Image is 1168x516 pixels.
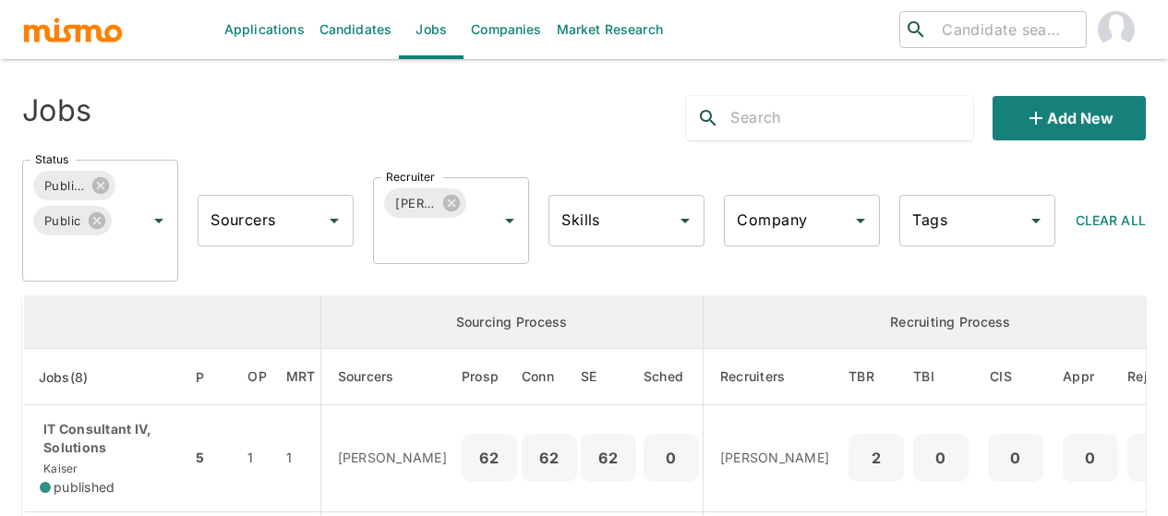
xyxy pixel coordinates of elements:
span: Published [33,175,96,197]
td: 1 [282,405,320,512]
input: Candidate search [934,17,1078,42]
th: Sent Emails [577,349,640,405]
th: Market Research Total [282,349,320,405]
p: 0 [995,445,1036,471]
p: 62 [529,445,570,471]
p: [PERSON_NAME] [338,449,447,467]
button: Open [146,208,172,234]
th: To Be Reviewed [844,349,909,405]
th: Sourcing Process [320,296,703,349]
td: 5 [191,405,233,512]
label: Recruiter [386,169,435,185]
p: 62 [469,445,510,471]
th: Sched [640,349,704,405]
span: P [196,366,228,389]
label: Status [35,151,68,167]
th: Recruiters [703,349,844,405]
td: 1 [233,405,282,512]
span: Jobs(8) [39,366,113,389]
p: 0 [1070,445,1111,471]
button: Open [848,208,873,234]
button: Add new [993,96,1146,140]
button: Open [1023,208,1049,234]
p: 2 [856,445,897,471]
div: [PERSON_NAME] [384,188,466,218]
th: To Be Interviewed [909,349,973,405]
h4: Jobs [22,92,91,129]
p: 0 [651,445,692,471]
th: Prospects [462,349,522,405]
th: Open Positions [233,349,282,405]
div: Public [33,206,112,235]
button: Open [672,208,698,234]
th: Connections [522,349,577,405]
button: Open [497,208,523,234]
th: Approved [1058,349,1123,405]
span: Kaiser [40,462,78,475]
button: search [686,96,730,140]
input: Search [730,103,973,133]
p: 0 [921,445,961,471]
button: Open [321,208,347,234]
span: Clear All [1076,212,1146,228]
div: Published [33,171,115,200]
img: logo [22,16,124,43]
span: published [54,478,114,497]
p: IT Consultant IV, Solutions [40,420,176,457]
p: 62 [588,445,629,471]
img: Maia Reyes [1098,11,1135,48]
p: [PERSON_NAME] [720,449,829,467]
th: Priority [191,349,233,405]
span: [PERSON_NAME] [384,193,447,214]
th: Client Interview Scheduled [973,349,1058,405]
th: Sourcers [320,349,462,405]
span: Public [33,210,92,232]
